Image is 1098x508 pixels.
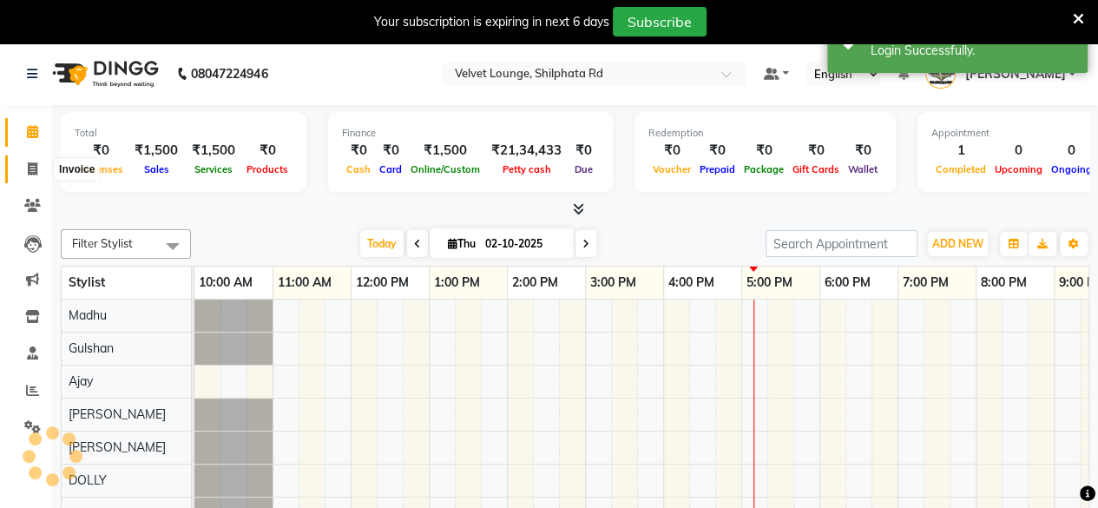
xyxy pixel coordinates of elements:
button: Subscribe [613,7,707,36]
span: Package [740,163,788,175]
div: ₹0 [788,141,844,161]
b: 08047224946 [191,49,267,98]
a: 8:00 PM [976,270,1031,295]
span: Wallet [844,163,882,175]
input: 2025-10-02 [480,231,567,257]
span: Petty cash [498,163,556,175]
img: pradnya [925,58,956,89]
div: ₹0 [740,141,788,161]
div: 0 [1047,141,1096,161]
span: Services [190,163,237,175]
span: Upcoming [990,163,1047,175]
input: Search Appointment [766,230,917,257]
span: Ongoing [1047,163,1096,175]
div: Total [75,126,293,141]
span: Card [375,163,406,175]
div: 1 [931,141,990,161]
span: Madhu [69,307,107,323]
span: Thu [444,237,480,250]
span: Ajay [69,373,93,389]
a: 11:00 AM [273,270,336,295]
a: 3:00 PM [586,270,641,295]
button: ADD NEW [928,232,988,256]
span: Voucher [648,163,695,175]
div: Your subscription is expiring in next 6 days [374,13,609,31]
span: Prepaid [695,163,740,175]
div: ₹0 [569,141,599,161]
div: ₹0 [844,141,882,161]
span: ADD NEW [932,237,983,250]
a: 2:00 PM [508,270,562,295]
div: ₹0 [375,141,406,161]
span: DOLLY [69,472,107,488]
div: Login Successfully. [871,42,1075,60]
a: 1:00 PM [430,270,484,295]
img: logo [44,49,163,98]
span: [PERSON_NAME] [964,65,1065,83]
span: Due [570,163,597,175]
div: Redemption [648,126,882,141]
span: Gulshan [69,340,114,356]
span: Sales [140,163,174,175]
span: Products [242,163,293,175]
span: Online/Custom [406,163,484,175]
div: ₹1,500 [406,141,484,161]
span: Filter Stylist [72,236,133,250]
div: ₹0 [342,141,375,161]
div: ₹0 [648,141,695,161]
a: 4:00 PM [664,270,719,295]
span: Completed [931,163,990,175]
span: Stylist [69,274,105,290]
div: ₹0 [695,141,740,161]
span: [PERSON_NAME] [69,406,166,422]
div: Invoice [55,159,99,180]
div: ₹1,500 [128,141,185,161]
div: ₹0 [75,141,128,161]
span: [PERSON_NAME] [69,439,166,455]
a: 12:00 PM [352,270,413,295]
a: 10:00 AM [194,270,257,295]
span: Gift Cards [788,163,844,175]
a: 7:00 PM [898,270,953,295]
a: 6:00 PM [820,270,875,295]
span: Today [360,230,404,257]
div: ₹21,34,433 [484,141,569,161]
div: ₹0 [242,141,293,161]
div: ₹1,500 [185,141,242,161]
span: Cash [342,163,375,175]
div: Finance [342,126,599,141]
div: 0 [990,141,1047,161]
a: 5:00 PM [742,270,797,295]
